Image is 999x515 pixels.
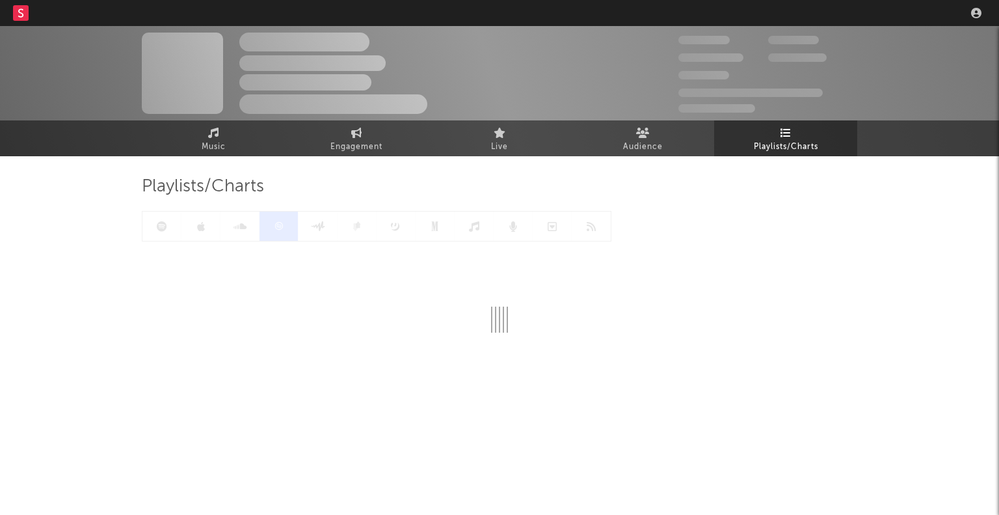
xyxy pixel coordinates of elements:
[754,139,818,155] span: Playlists/Charts
[714,120,857,156] a: Playlists/Charts
[678,89,823,97] span: 50 000 000 Monthly Listeners
[285,120,428,156] a: Engagement
[491,139,508,155] span: Live
[142,120,285,156] a: Music
[768,53,827,62] span: 1 000 000
[623,139,663,155] span: Audience
[571,120,714,156] a: Audience
[142,179,264,195] span: Playlists/Charts
[678,53,743,62] span: 50 000 000
[678,36,730,44] span: 300 000
[678,71,729,79] span: 100 000
[768,36,819,44] span: 100 000
[330,139,382,155] span: Engagement
[428,120,571,156] a: Live
[202,139,226,155] span: Music
[678,104,755,113] span: Jump Score: 85.0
